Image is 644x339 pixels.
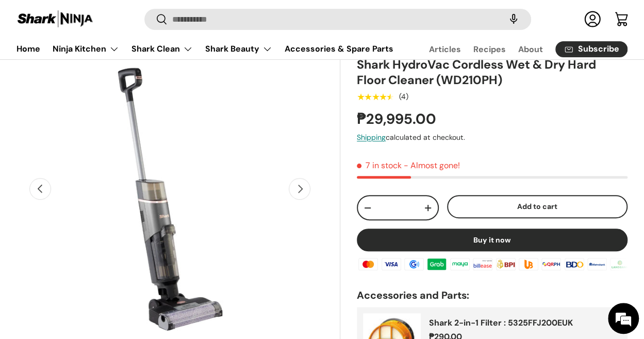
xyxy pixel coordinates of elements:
img: ubp [517,256,540,272]
span: Subscribe [578,45,619,54]
img: gcash [403,256,425,272]
img: landbank [608,256,631,272]
img: metrobank [586,256,608,272]
a: Shark 2-in-1 Filter : 5325FFJ200EUK [429,317,573,328]
speech-search-button: Search by voice [497,8,530,31]
button: Add to cart [447,195,628,218]
img: billease [471,256,494,272]
div: 4.5 out of 5.0 stars [357,92,393,102]
summary: Shark Clean [125,39,199,59]
summary: Shark Beauty [199,39,278,59]
button: Buy it now [357,229,628,251]
a: Accessories & Spare Parts [285,39,393,59]
div: calculated at checkout. [357,132,628,143]
strong: ₱29,995.00 [357,110,439,128]
span: ★★★★★ [357,92,393,102]
nav: Secondary [404,39,628,59]
summary: Ninja Kitchen [46,39,125,59]
img: grabpay [425,256,448,272]
a: Recipes [473,39,506,59]
a: Subscribe [555,41,628,57]
p: - Almost gone! [404,160,460,171]
img: Shark Ninja Philippines [16,9,94,29]
span: 7 in stock [357,160,402,171]
img: visa [379,256,402,272]
a: About [518,39,543,59]
img: bpi [494,256,517,272]
img: master [357,256,379,272]
h2: Accessories and Parts: [357,288,628,303]
img: maya [449,256,471,272]
a: Home [16,39,40,59]
img: qrph [540,256,563,272]
img: bdo [563,256,585,272]
a: Articles [429,39,461,59]
a: Shipping [357,133,386,142]
nav: Primary [16,39,393,59]
div: (4) [399,93,408,101]
h1: Shark HydroVac Cordless Wet & Dry Hard Floor Cleaner (WD210PH) [357,57,628,88]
